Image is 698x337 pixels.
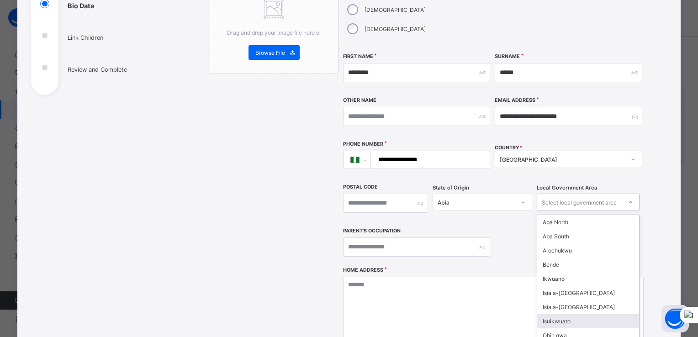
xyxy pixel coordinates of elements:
label: Phone Number [343,141,383,147]
div: Isiala-[GEOGRAPHIC_DATA] [537,286,639,300]
div: Isiala-[GEOGRAPHIC_DATA] [537,300,639,314]
div: Ikwuano [537,272,639,286]
div: Bende [537,258,639,272]
span: Browse File [255,49,285,56]
label: Email Address [495,97,535,103]
span: State of Origin [433,184,469,191]
label: Postal Code [343,184,378,190]
label: First Name [343,53,373,59]
div: Abia [438,199,515,206]
label: Parent's Occupation [343,228,401,234]
div: Aba North [537,215,639,229]
label: Home Address [343,267,383,273]
div: Arochukwu [537,243,639,258]
span: Local Government Area [537,184,598,191]
div: [GEOGRAPHIC_DATA] [500,156,625,163]
label: [DEMOGRAPHIC_DATA] [365,6,426,13]
label: Surname [495,53,520,59]
button: Open asap [661,305,689,332]
span: COUNTRY [495,145,522,151]
label: [DEMOGRAPHIC_DATA] [365,26,426,32]
div: Aba South [537,229,639,243]
span: Drag and drop your image file here or [227,29,321,36]
div: Select local government area [542,194,617,211]
div: Isuikwuato [537,314,639,328]
label: Other Name [343,97,376,103]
